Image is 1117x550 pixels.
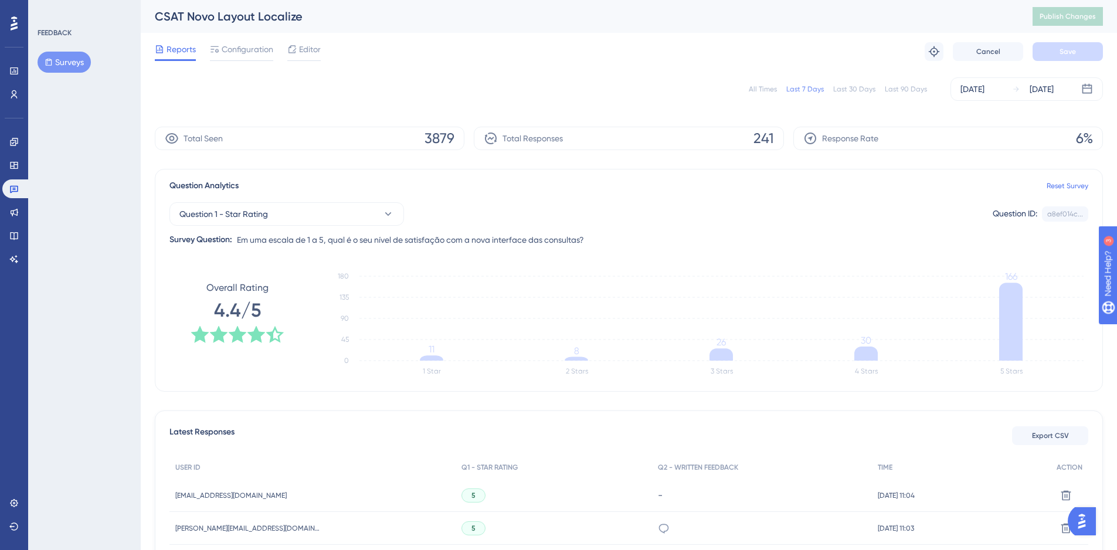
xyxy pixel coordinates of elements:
div: [DATE] [1030,82,1054,96]
span: Q1 - STAR RATING [461,463,518,472]
button: Export CSV [1012,426,1088,445]
text: 5 Stars [1000,367,1023,375]
tspan: 166 [1005,271,1017,282]
div: Survey Question: [169,233,232,247]
tspan: 11 [429,344,434,355]
div: 3 [82,6,85,15]
span: TIME [878,463,892,472]
div: [DATE] [960,82,984,96]
span: Latest Responses [169,425,235,446]
div: All Times [749,84,777,94]
tspan: 8 [574,345,579,357]
span: Em uma escala de 1 a 5, qual é o seu nível de satisfação com a nova interface das consultas? [237,233,584,247]
span: [DATE] 11:04 [878,491,915,500]
a: Reset Survey [1047,181,1088,191]
span: Response Rate [822,131,878,145]
span: Total Seen [184,131,223,145]
tspan: 135 [339,293,349,301]
tspan: 90 [341,314,349,322]
span: USER ID [175,463,201,472]
tspan: 26 [717,337,726,348]
span: 6% [1076,129,1093,148]
button: Save [1033,42,1103,61]
span: [DATE] 11:03 [878,524,914,533]
div: FEEDBACK [38,28,72,38]
button: Cancel [953,42,1023,61]
iframe: UserGuiding AI Assistant Launcher [1068,504,1103,539]
span: Cancel [976,47,1000,56]
button: Surveys [38,52,91,73]
span: Save [1060,47,1076,56]
text: 3 Stars [711,367,733,375]
span: 5 [471,491,476,500]
span: 241 [753,129,774,148]
span: 3879 [425,129,454,148]
tspan: 180 [338,272,349,280]
span: Editor [299,42,321,56]
button: Publish Changes [1033,7,1103,26]
text: 1 Star [423,367,441,375]
div: Last 90 Days [885,84,927,94]
span: ACTION [1057,463,1082,472]
tspan: 0 [344,357,349,365]
tspan: 45 [341,335,349,344]
div: a8ef014c... [1047,209,1083,219]
tspan: 30 [861,335,871,346]
span: Publish Changes [1040,12,1096,21]
div: CSAT Novo Layout Localize [155,8,1003,25]
span: Export CSV [1032,431,1069,440]
div: - [658,490,866,501]
span: 5 [471,524,476,533]
span: Question Analytics [169,179,239,193]
span: Need Help? [28,3,73,17]
span: [EMAIL_ADDRESS][DOMAIN_NAME] [175,491,287,500]
div: Question ID: [993,206,1037,222]
span: Q2 - WRITTEN FEEDBACK [658,463,738,472]
span: 4.4/5 [214,297,261,323]
span: Question 1 - Star Rating [179,207,268,221]
span: [PERSON_NAME][EMAIL_ADDRESS][DOMAIN_NAME] [175,524,322,533]
button: Question 1 - Star Rating [169,202,404,226]
text: 2 Stars [566,367,588,375]
span: Overall Rating [206,281,269,295]
span: Total Responses [503,131,563,145]
text: 4 Stars [855,367,878,375]
div: Last 30 Days [833,84,875,94]
span: Reports [167,42,196,56]
span: Configuration [222,42,273,56]
div: Last 7 Days [786,84,824,94]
